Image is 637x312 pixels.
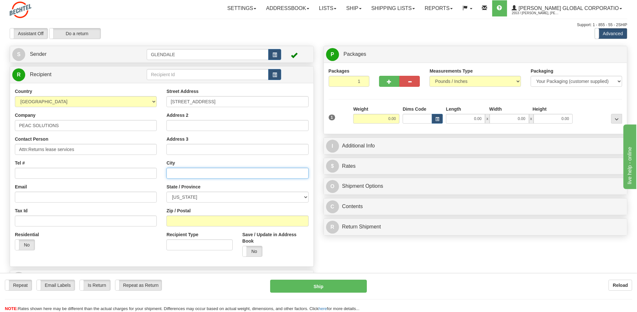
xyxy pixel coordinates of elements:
[446,106,461,112] label: Length
[12,48,25,61] span: S
[166,88,198,95] label: Street Address
[595,28,627,39] label: Advanced
[10,28,48,39] label: Assistant Off
[242,231,309,244] label: Save / Update in Address Book
[243,246,262,257] label: No
[15,240,35,250] label: No
[166,96,308,107] input: Enter a location
[420,0,458,16] a: Reports
[80,280,110,290] label: Is Return
[326,221,339,234] span: R
[344,51,366,57] span: Packages
[166,136,188,142] label: Address 3
[270,280,367,293] button: Ship
[326,139,625,153] a: IAdditional Info
[533,106,547,112] label: Height
[329,115,335,120] span: 1
[326,160,625,173] a: $Rates
[10,2,31,18] img: logo2553.jpg
[12,272,25,285] span: @
[326,160,339,173] span: $
[326,200,625,213] a: CContents
[517,5,619,11] span: [PERSON_NAME] Global Corporatio
[30,51,47,57] span: Sender
[30,72,51,77] span: Recipient
[37,280,75,290] label: Email Labels
[512,10,560,16] span: 2553 / [PERSON_NAME], [PERSON_NAME]
[609,280,632,291] button: Reload
[341,0,366,16] a: Ship
[5,4,60,12] div: live help - online
[326,220,625,234] a: RReturn Shipment
[353,106,368,112] label: Weight
[147,69,269,80] input: Recipient Id
[15,160,25,166] label: Tel #
[261,0,314,16] a: Addressbook
[613,283,628,288] b: Reload
[12,68,25,81] span: R
[314,0,341,16] a: Lists
[12,68,132,81] a: R Recipient
[489,106,502,112] label: Width
[12,272,311,285] a: @ eAlerts
[430,68,473,74] label: Measurements Type
[15,136,48,142] label: Contact Person
[15,88,32,95] label: Country
[10,22,627,28] div: Support: 1 - 855 - 55 - 2SHIP
[326,200,339,213] span: C
[115,280,162,290] label: Repeat as Return
[329,68,350,74] label: Packages
[531,68,553,74] label: Packaging
[222,0,261,16] a: Settings
[366,0,420,16] a: Shipping lists
[15,207,27,214] label: Tax Id
[529,114,534,124] span: x
[326,48,625,61] a: P Packages
[485,114,490,124] span: x
[319,306,327,311] a: here
[166,160,175,166] label: City
[15,184,27,190] label: Email
[166,184,200,190] label: State / Province
[611,114,622,124] div: ...
[5,306,18,311] span: NOTE:
[166,112,188,118] label: Address 2
[326,180,339,193] span: O
[403,106,426,112] label: Dims Code
[5,280,32,290] label: Repeat
[326,140,339,153] span: I
[622,123,636,189] iframe: chat widget
[15,231,39,238] label: Residential
[326,180,625,193] a: OShipment Options
[166,231,198,238] label: Recipient Type
[12,48,147,61] a: S Sender
[507,0,627,16] a: [PERSON_NAME] Global Corporatio 2553 / [PERSON_NAME], [PERSON_NAME]
[326,48,339,61] span: P
[15,112,36,118] label: Company
[166,207,191,214] label: Zip / Postal
[147,49,269,60] input: Sender Id
[49,28,101,39] label: Do a return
